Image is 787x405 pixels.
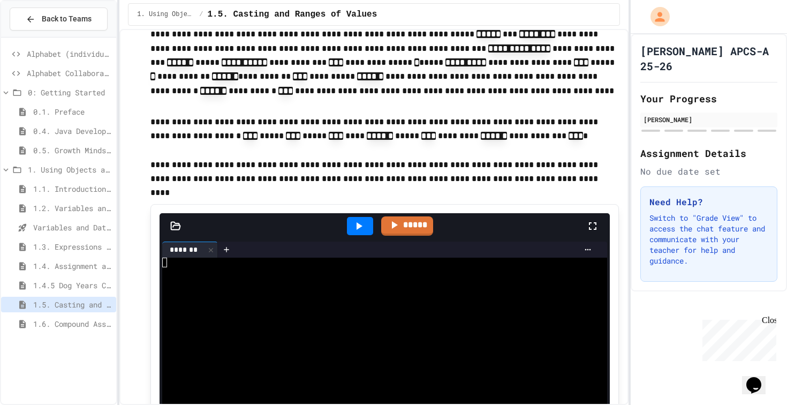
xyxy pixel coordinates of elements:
[33,299,112,310] span: 1.5. Casting and Ranges of Values
[27,67,112,79] span: Alphabet Collaborative Lab
[33,125,112,137] span: 0.4. Java Development Environments
[207,8,377,21] span: 1.5. Casting and Ranges of Values
[639,4,672,29] div: My Account
[33,241,112,252] span: 1.3. Expressions and Output [New]
[698,316,776,361] iframe: chat widget
[42,13,92,25] span: Back to Teams
[10,7,108,31] button: Back to Teams
[742,362,776,394] iframe: chat widget
[199,10,203,19] span: /
[33,106,112,117] span: 0.1. Preface
[33,145,112,156] span: 0.5. Growth Mindset and Pair Programming
[33,183,112,194] span: 1.1. Introduction to Algorithms, Programming, and Compilers
[33,280,112,291] span: 1.4.5 Dog Years Coding Challenge
[33,260,112,272] span: 1.4. Assignment and Input
[28,87,112,98] span: 0: Getting Started
[33,318,112,329] span: 1.6. Compound Assignment Operators
[640,43,777,73] h1: [PERSON_NAME] APCS-A 25-26
[640,91,777,106] h2: Your Progress
[33,202,112,214] span: 1.2. Variables and Data Types
[33,222,112,233] span: Variables and Data Types - Quiz
[649,196,768,208] h3: Need Help?
[640,146,777,161] h2: Assignment Details
[4,4,74,68] div: Chat with us now!Close
[137,10,195,19] span: 1. Using Objects and Methods
[27,48,112,59] span: Alphabet (individual sandbox)
[644,115,774,124] div: [PERSON_NAME]
[649,213,768,266] p: Switch to "Grade View" to access the chat feature and communicate with your teacher for help and ...
[640,165,777,178] div: No due date set
[28,164,112,175] span: 1. Using Objects and Methods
